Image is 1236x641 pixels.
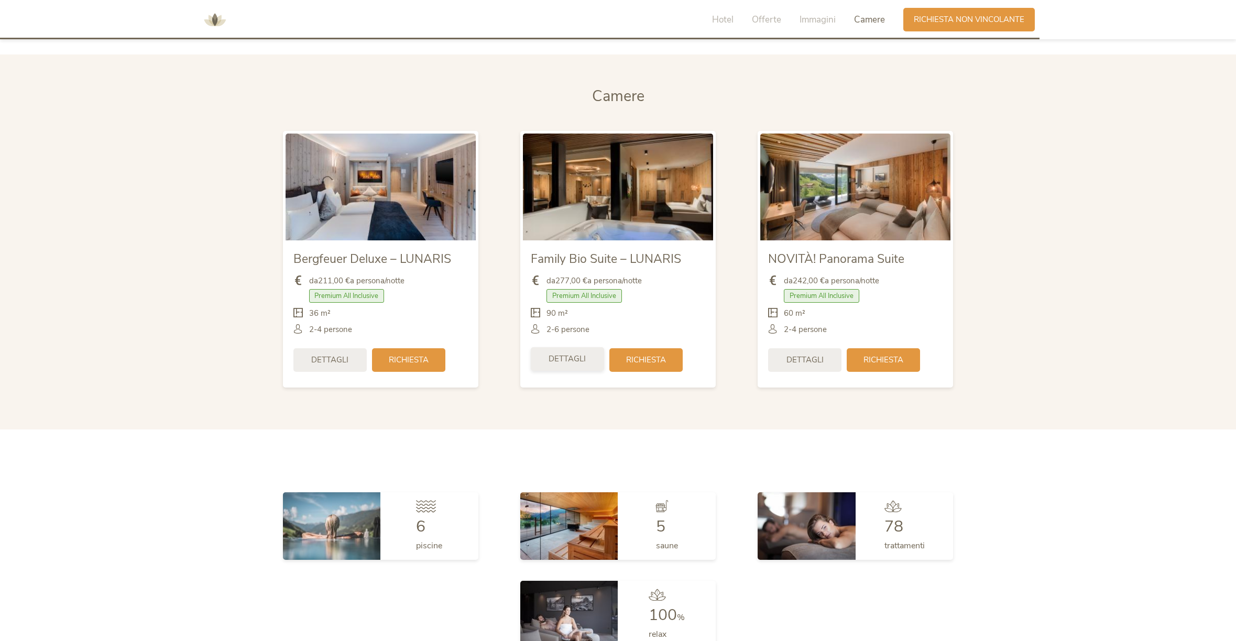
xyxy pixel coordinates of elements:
span: 2-6 persone [546,324,589,335]
b: 242,00 € [793,275,825,286]
span: Richiesta non vincolante [914,14,1024,25]
span: trattamenti [884,540,925,551]
span: piscine [416,540,442,551]
span: Premium All Inclusive [546,289,622,303]
span: 78 [884,516,903,537]
span: NOVITÀ! Panorama Suite [768,251,904,267]
span: Bergfeuer Deluxe – LUNARIS [293,251,451,267]
span: Dettagli [549,353,586,364]
span: 2-4 persone [784,324,827,335]
img: Bergfeuer Deluxe – LUNARIS [286,134,476,240]
span: Family Bio Suite – LUNARIS [531,251,681,267]
span: Premium All Inclusive [309,289,385,303]
img: NOVITÀ! Panorama Suite [760,134,950,240]
span: Premium All Inclusive [784,289,859,303]
span: % [677,612,685,623]
span: da a persona/notte [546,275,642,286]
span: 5 [656,516,665,537]
span: 6 [416,516,425,537]
span: Richiesta [863,355,903,366]
b: 277,00 € [555,275,587,286]
span: Dettagli [311,355,348,366]
span: 100 [649,604,677,626]
span: 90 m² [546,308,568,319]
span: Camere [592,86,644,106]
span: Dettagli [786,355,824,366]
span: relax [649,628,666,640]
span: da a persona/notte [784,275,879,286]
img: Family Bio Suite – LUNARIS [523,134,713,240]
img: AMONTI & LUNARIS Wellnessresort [199,4,231,36]
span: da a persona/notte [309,275,404,286]
span: Richiesta [389,355,429,366]
a: AMONTI & LUNARIS Wellnessresort [199,16,231,23]
b: 211,00 € [318,275,350,286]
span: 2-4 persone [309,324,352,335]
span: Offerte [752,14,781,26]
span: Immagini [800,14,836,26]
span: saune [656,540,678,551]
span: Richiesta [626,355,666,366]
span: 60 m² [784,308,805,319]
span: 36 m² [309,308,331,319]
span: Hotel [712,14,734,26]
span: Camere [854,14,885,26]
